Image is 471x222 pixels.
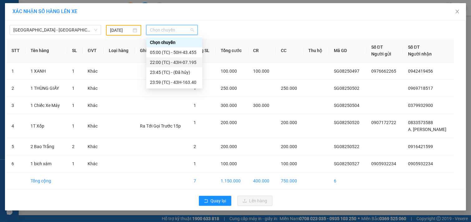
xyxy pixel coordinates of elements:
[83,97,103,114] td: Khác
[408,86,433,91] span: 0969718517
[408,161,433,166] span: 0905932234
[221,161,237,166] span: 100.000
[204,199,208,204] span: rollback
[211,197,226,204] span: Quay lại
[221,103,237,108] span: 300.000
[83,39,103,63] th: ĐVT
[276,39,304,63] th: CC
[26,63,67,80] td: 1 XANH
[72,161,74,166] span: 1
[12,8,77,14] span: XÁC NHẬN SỐ HÀNG LÊN XE
[150,39,199,46] div: Chọn chuyến
[281,120,297,125] span: 200.000
[7,155,26,172] td: 6
[334,161,359,166] span: SG08250527
[408,45,420,50] span: Số ĐT
[281,86,297,91] span: 250.000
[7,138,26,155] td: 5
[329,39,366,63] th: Mã GD
[334,103,359,108] span: SG08250504
[408,144,433,149] span: 0916421599
[304,39,329,63] th: Thu hộ
[104,39,135,63] th: Loại hàng
[26,80,67,97] td: 1 THÙNG GIẤY
[189,172,216,190] td: 7
[150,49,199,56] div: 05:00 (TC) - 50H-43.455
[221,69,237,74] span: 100.000
[146,37,202,47] div: Chọn chuyến
[83,114,103,138] td: Khác
[7,97,26,114] td: 3
[26,39,67,63] th: Tên hàng
[26,138,67,155] td: 2 Bao Trắng
[83,155,103,172] td: Khác
[334,69,359,74] span: SG08250497
[13,25,97,35] span: Sài Gòn - Đà Lạt
[248,39,276,63] th: CR
[150,69,199,76] div: 23:45 (TC) - (Đã hủy)
[371,120,396,125] span: 0907172722
[281,144,297,149] span: 200.000
[371,51,391,56] span: Người gửi
[253,103,270,108] span: 300.000
[83,80,103,97] td: Khác
[7,80,26,97] td: 2
[72,103,74,108] span: 1
[135,39,189,63] th: Ghi chú
[26,172,67,190] td: Tổng cộng
[26,97,67,114] td: 1 Chiếc Xe Máy
[194,144,196,149] span: 2
[83,138,103,155] td: Khác
[26,114,67,138] td: 1T Xốp
[150,59,199,66] div: 22:00 (TC) - 43H-07.195
[408,51,432,56] span: Người nhận
[408,127,446,132] span: A. [PERSON_NAME]
[248,172,276,190] td: 400.000
[371,161,396,166] span: 0905932234
[199,196,231,206] button: rollbackQuay lại
[449,3,466,21] button: Close
[334,120,359,125] span: SG08250520
[216,39,248,63] th: Tổng cước
[281,161,297,166] span: 100.000
[72,69,74,74] span: 1
[110,27,132,34] input: 13/08/2025
[371,45,383,50] span: Số ĐT
[140,123,181,128] span: Ra Tới Gọi Trước 15p
[83,63,103,80] td: Khác
[26,155,67,172] td: 1 bich xám
[221,120,237,125] span: 200.000
[253,69,270,74] span: 100.000
[150,79,199,86] div: 23:59 (TC) - 43H-163.40
[221,144,237,149] span: 200.000
[7,63,26,80] td: 1
[334,144,359,149] span: SG08250522
[7,39,26,63] th: STT
[276,172,304,190] td: 750.000
[329,172,366,190] td: 6
[334,86,359,91] span: SG08250502
[455,9,460,14] span: close
[408,120,433,125] span: 0833573588
[194,103,196,108] span: 1
[194,120,196,125] span: 1
[238,196,272,206] button: uploadLên hàng
[67,39,83,63] th: SL
[408,103,433,108] span: 0379932900
[7,114,26,138] td: 4
[408,69,433,74] span: 0942419456
[72,86,74,91] span: 1
[216,172,248,190] td: 1.150.000
[150,25,194,35] span: Chọn chuyến
[72,144,74,149] span: 2
[371,69,396,74] span: 0976662265
[72,123,74,128] span: 1
[221,86,237,91] span: 250.000
[194,161,196,166] span: 1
